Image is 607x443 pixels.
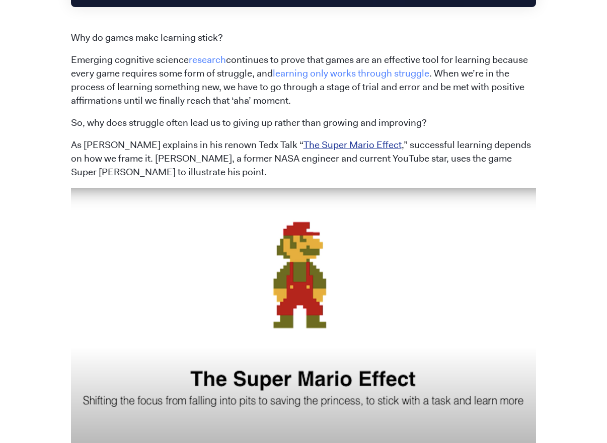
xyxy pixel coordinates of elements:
p: So, why does struggle often lead us to giving up rather than growing and improving? [71,116,537,130]
a: learning only works through struggle [273,67,429,80]
a: research [189,53,226,66]
p: As [PERSON_NAME] explains in his renown Tedx Talk “ ,” successful learning depends on how we fram... [71,138,537,179]
a: The Super Mario Effect [303,138,402,151]
p: Emerging cognitive science continues to prove that games are an effective tool for learning becau... [71,53,537,108]
p: Why do games make learning stick? [71,31,537,45]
